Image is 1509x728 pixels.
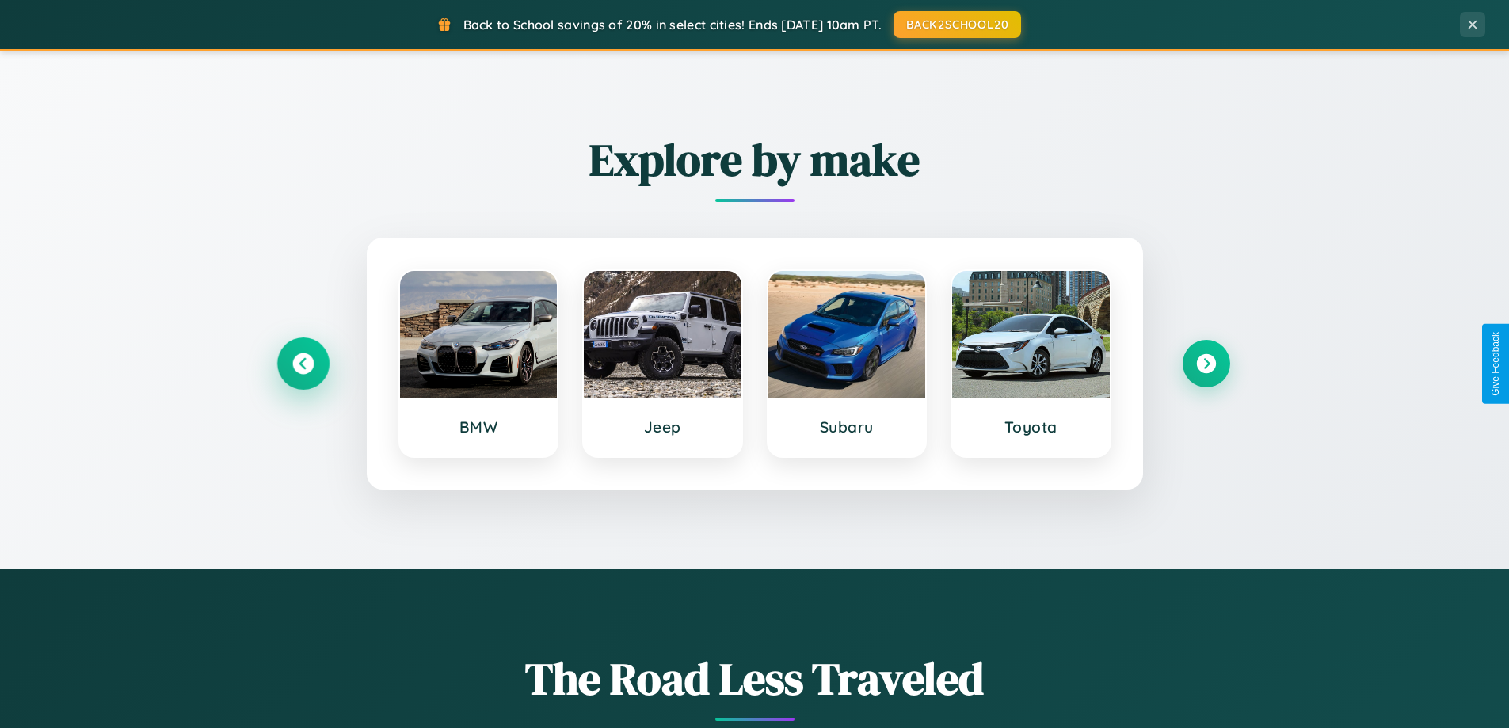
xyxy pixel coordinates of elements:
[894,11,1021,38] button: BACK2SCHOOL20
[280,648,1230,709] h1: The Road Less Traveled
[1490,332,1501,396] div: Give Feedback
[784,417,910,436] h3: Subaru
[600,417,726,436] h3: Jeep
[968,417,1094,436] h3: Toyota
[280,129,1230,190] h2: Explore by make
[463,17,882,32] span: Back to School savings of 20% in select cities! Ends [DATE] 10am PT.
[416,417,542,436] h3: BMW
